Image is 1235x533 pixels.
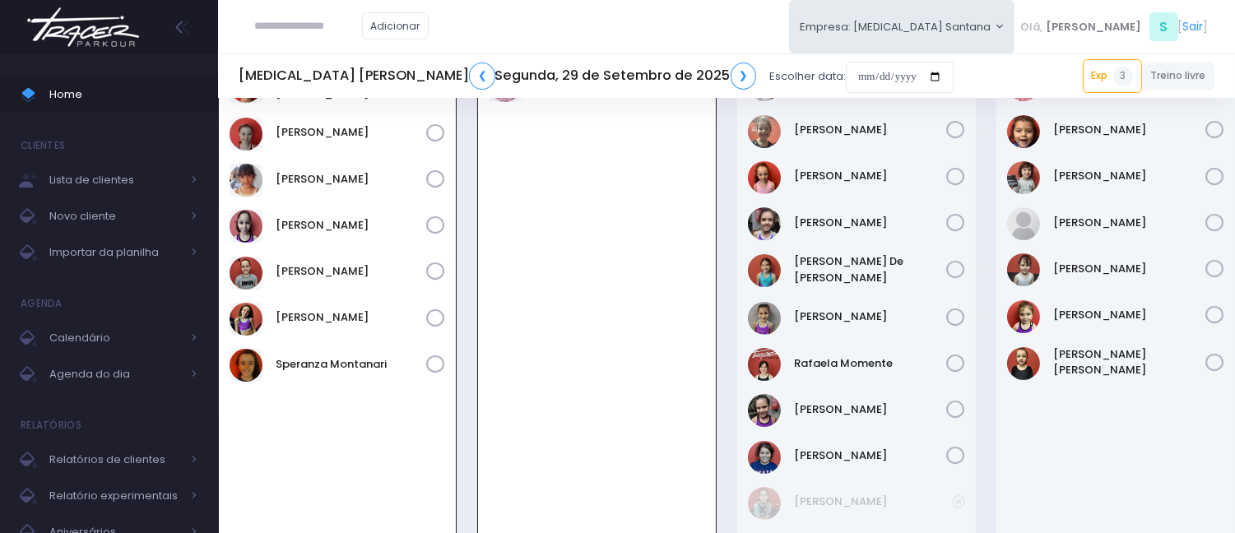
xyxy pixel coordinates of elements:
[49,84,197,105] span: Home
[748,161,781,194] img: Liz Valotto
[49,485,181,507] span: Relatório experimentais
[49,169,181,191] span: Lista de clientes
[49,449,181,470] span: Relatórios de clientes
[362,12,429,39] a: Adicionar
[276,171,426,188] a: [PERSON_NAME]
[1007,161,1040,194] img: Beatriz Rocha Stein
[1053,168,1205,184] a: [PERSON_NAME]
[239,58,954,95] div: Escolher data:
[1053,261,1205,277] a: [PERSON_NAME]
[1142,63,1215,90] a: Treino livre
[748,302,781,335] img: Martina Caparroz Carmona
[1046,19,1141,35] span: [PERSON_NAME]
[794,447,946,464] a: [PERSON_NAME]
[276,309,426,326] a: [PERSON_NAME]
[1021,19,1043,35] span: Olá,
[794,253,946,285] a: [PERSON_NAME] De [PERSON_NAME]
[21,129,65,162] h4: Clientes
[230,164,262,197] img: Julia Bergo Costruba
[794,494,952,510] a: [PERSON_NAME]
[794,401,946,418] a: [PERSON_NAME]
[748,394,781,427] img: Sofia Pelegrino de Oliveira
[21,409,81,442] h4: Relatórios
[794,168,946,184] a: [PERSON_NAME]
[49,327,181,349] span: Calendário
[1007,347,1040,380] img: Manuela Martins Barrachino Fontana
[1007,115,1040,148] img: Amaya Moura Barbosa
[748,487,781,520] img: Gabriela Gyurkovits
[748,207,781,240] img: Maria Cecília Utimi de Sousa
[794,215,946,231] a: [PERSON_NAME]
[748,254,781,287] img: Maria Clara De Paula Silva
[748,441,781,474] img: Ágatha Fernandes Freire
[1053,215,1205,231] a: [PERSON_NAME]
[1053,307,1205,323] a: [PERSON_NAME]
[276,356,426,373] a: Speranza Montanari
[239,63,756,90] h5: [MEDICAL_DATA] [PERSON_NAME] Segunda, 29 de Setembro de 2025
[230,349,262,382] img: Speranza Montanari Ferreira
[230,303,262,336] img: Manuela Ary Madruga
[1149,12,1178,41] span: S
[794,122,946,138] a: [PERSON_NAME]
[1053,346,1205,378] a: [PERSON_NAME] [PERSON_NAME]
[794,308,946,325] a: [PERSON_NAME]
[1007,300,1040,333] img: Laura Voccio
[1014,8,1214,45] div: [ ]
[49,242,181,263] span: Importar da planilha
[469,63,495,90] a: ❮
[230,118,262,151] img: Clara Venegas
[1113,67,1133,86] span: 3
[49,206,181,227] span: Novo cliente
[49,364,181,385] span: Agenda do dia
[230,257,262,290] img: Maite Magri Loureiro
[748,115,781,148] img: Laura Alycia Ventura de Souza
[1007,207,1040,240] img: Helena lua Bomfim
[276,263,426,280] a: [PERSON_NAME]
[1083,59,1142,92] a: Exp3
[276,217,426,234] a: [PERSON_NAME]
[1053,122,1205,138] a: [PERSON_NAME]
[276,124,426,141] a: [PERSON_NAME]
[21,287,63,320] h4: Agenda
[1007,253,1040,286] img: Izzie de Souza Santiago Pinheiro
[1183,18,1204,35] a: Sair
[748,348,781,381] img: Rafaela momente peres
[230,210,262,243] img: Luiza Lima Marinelli
[731,63,757,90] a: ❯
[794,355,946,372] a: Rafaela Momente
